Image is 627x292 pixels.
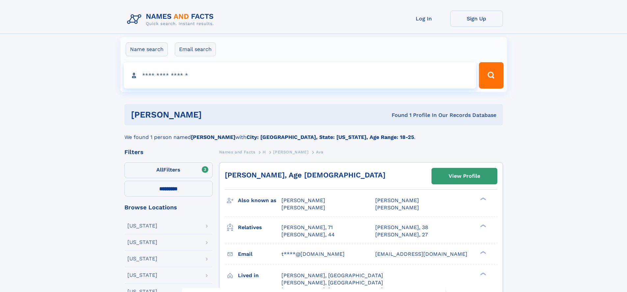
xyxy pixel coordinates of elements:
[247,134,414,140] b: City: [GEOGRAPHIC_DATA], State: [US_STATE], Age Range: 18-25
[281,204,325,211] span: [PERSON_NAME]
[238,222,281,233] h3: Relatives
[479,224,486,228] div: ❯
[127,273,157,278] div: [US_STATE]
[281,224,333,231] a: [PERSON_NAME], 71
[398,11,450,27] a: Log In
[131,111,297,119] h1: [PERSON_NAME]
[263,150,266,154] span: H
[124,162,213,178] label: Filters
[479,272,486,276] div: ❯
[273,148,308,156] a: [PERSON_NAME]
[238,249,281,260] h3: Email
[124,11,219,28] img: Logo Names and Facts
[238,270,281,281] h3: Lived in
[124,149,213,155] div: Filters
[450,11,503,27] a: Sign Up
[479,62,503,89] button: Search Button
[281,231,335,238] a: [PERSON_NAME], 44
[281,279,383,286] span: [PERSON_NAME], [GEOGRAPHIC_DATA]
[281,197,325,203] span: [PERSON_NAME]
[225,171,385,179] a: [PERSON_NAME], Age [DEMOGRAPHIC_DATA]
[375,231,428,238] a: [PERSON_NAME], 27
[375,197,419,203] span: [PERSON_NAME]
[124,204,213,210] div: Browse Locations
[479,197,486,201] div: ❯
[297,112,496,119] div: Found 1 Profile In Our Records Database
[127,256,157,261] div: [US_STATE]
[449,169,480,184] div: View Profile
[316,150,324,154] span: Ava
[219,148,255,156] a: Names and Facts
[127,223,157,228] div: [US_STATE]
[156,167,163,173] span: All
[273,150,308,154] span: [PERSON_NAME]
[127,240,157,245] div: [US_STATE]
[375,224,428,231] a: [PERSON_NAME], 38
[175,42,216,56] label: Email search
[124,62,476,89] input: search input
[479,250,486,254] div: ❯
[263,148,266,156] a: H
[281,272,383,279] span: [PERSON_NAME], [GEOGRAPHIC_DATA]
[238,195,281,206] h3: Also known as
[375,251,467,257] span: [EMAIL_ADDRESS][DOMAIN_NAME]
[375,204,419,211] span: [PERSON_NAME]
[432,168,497,184] a: View Profile
[124,125,503,141] div: We found 1 person named with .
[191,134,235,140] b: [PERSON_NAME]
[126,42,168,56] label: Name search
